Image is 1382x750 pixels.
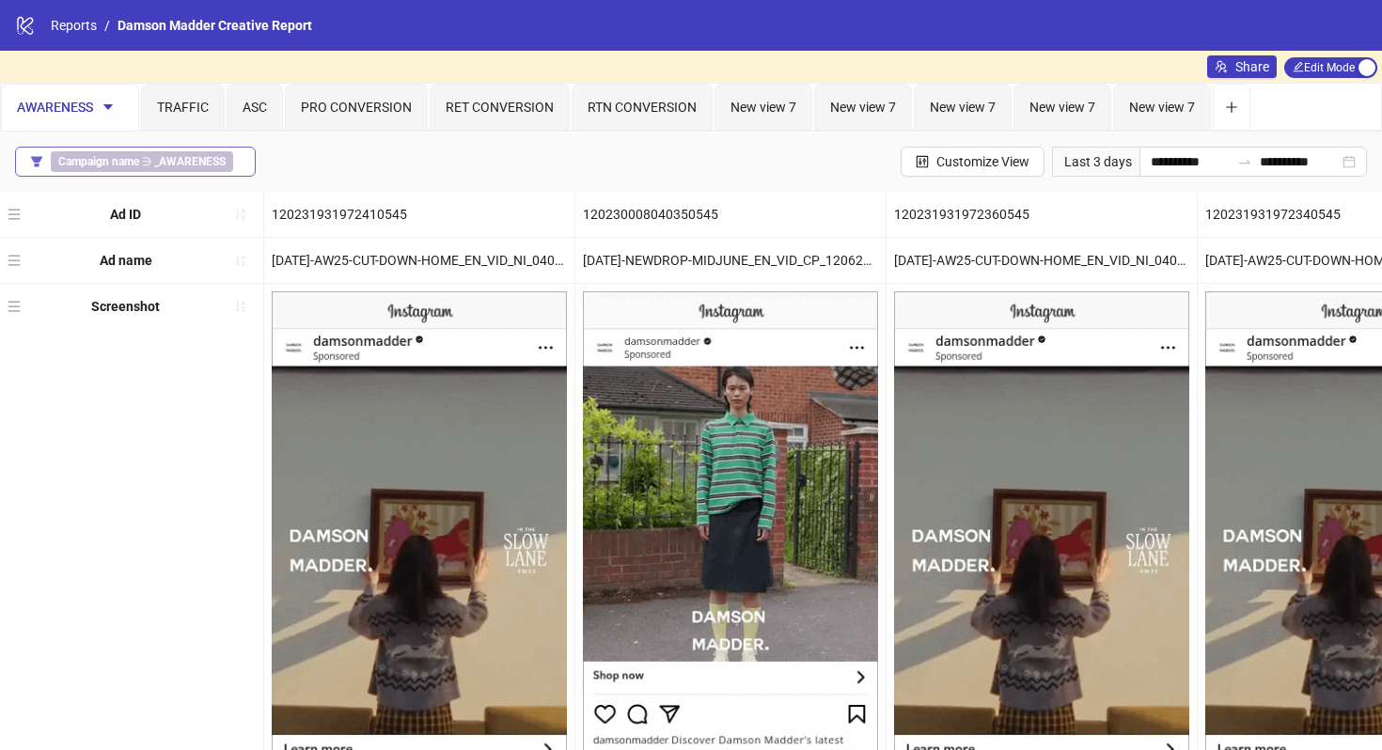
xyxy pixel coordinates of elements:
span: AWARENESS [17,100,123,115]
span: sort-ascending [234,208,247,221]
span: ∋ [51,151,233,172]
button: Campaign name ∋ _AWARENESS [15,147,256,177]
span: to [1237,154,1252,169]
div: 120230008040350545 [575,192,886,237]
div: 120231931972360545 [887,192,1197,237]
b: Ad ID [110,207,141,222]
span: New view 7 [1129,100,1195,115]
span: Damson Madder Creative Report [118,18,312,33]
span: RTN CONVERSION [588,100,697,115]
span: Share [1235,59,1269,74]
a: Reports [47,15,101,36]
span: control [916,155,929,168]
div: [DATE]-AW25-CUT-DOWN-HOME_EN_VID_NI_04092025_F_CC_SC24_None_META_AWARENESS – Copy [887,238,1197,283]
div: menu [8,291,25,321]
span: sort-ascending [234,254,247,267]
span: menu [8,300,21,313]
div: [DATE]-NEWDROP-MIDJUNE_EN_VID_CP_12062025_F_CC_SC7_USP11_AWARENESS [575,238,886,283]
span: PRO CONVERSION [301,100,412,115]
b: Screenshot [91,299,160,314]
button: Share [1207,55,1277,78]
span: New view 7 [730,100,796,115]
b: Campaign name [58,155,139,168]
button: Customize View [901,147,1044,177]
li: / [104,15,110,36]
span: swap-right [1237,154,1252,169]
span: Customize View [936,154,1029,169]
button: Add tab [1213,84,1250,131]
span: ASC [243,100,267,115]
span: New view 7 [830,100,896,115]
span: RET CONVERSION [446,100,554,115]
span: New view 7 [1029,100,1095,115]
span: caret-down [102,101,115,114]
b: Ad name [100,253,152,268]
span: usergroup-add [1215,60,1228,73]
div: menu [8,199,25,229]
span: TRAFFIC [157,100,209,115]
span: filter [30,155,43,168]
div: 120231931972410545 [264,192,574,237]
span: New view 7 [930,100,996,115]
span: menu [8,208,21,221]
span: menu [8,254,21,267]
div: Last 3 days [1052,147,1139,177]
div: menu [8,245,25,275]
span: sort-ascending [234,300,247,313]
b: _AWARENESS [154,155,226,168]
div: [DATE]-AW25-CUT-DOWN-HOME_EN_VID_NI_04092025_F_CC_SC24_None_META_AWARENESS – Copy [264,238,574,283]
span: plus [1225,101,1238,114]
